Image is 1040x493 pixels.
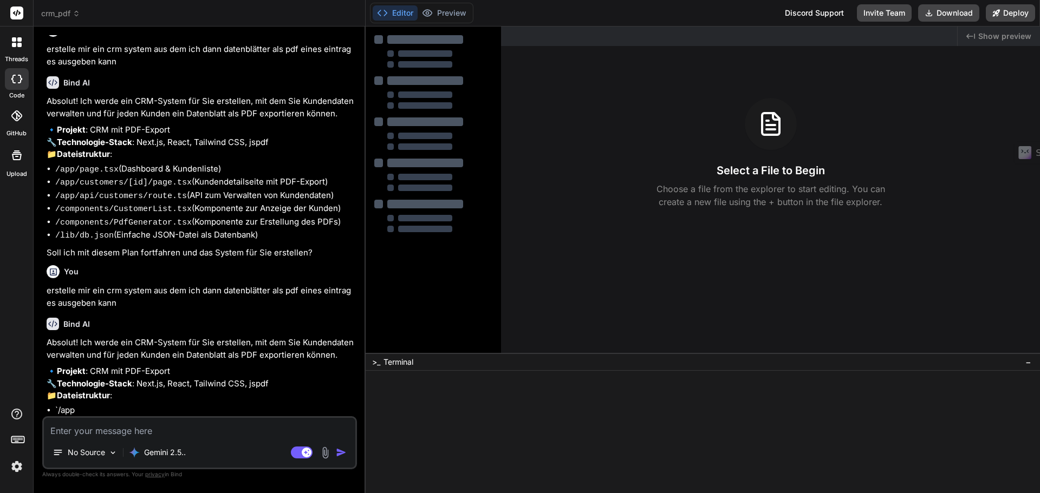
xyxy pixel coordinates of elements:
[319,446,331,459] img: attachment
[6,129,27,138] label: GitHub
[778,4,850,22] div: Discord Support
[47,43,355,68] p: erstelle mir ein crm system aus dem ich dann datenblätter als pdf eines eintrages ausgeben kann
[47,365,355,402] p: 🔹 : CRM mit PDF-Export 🔧 : Next.js, React, Tailwind CSS, jspdf 📁 :
[383,357,413,367] span: Terminal
[42,469,357,479] p: Always double-check its answers. Your in Bind
[55,165,119,174] code: /app/page.tsx
[108,448,118,457] img: Pick Models
[41,8,80,19] span: crm_pdf
[57,378,132,389] strong: Technologie-Stack
[336,447,347,458] img: icon
[47,337,355,361] p: Absolut! Ich werde ein CRM-System für Sie erstellen, mit dem Sie Kundendaten verwalten und für je...
[649,182,892,208] p: Choose a file from the explorer to start editing. You can create a new file using the + button in...
[144,447,186,458] p: Gemini 2.5..
[372,357,380,367] span: >_
[55,189,355,203] li: (API zum Verwalten von Kundendaten)
[55,205,192,214] code: /components/CustomerList.tsx
[57,390,110,400] strong: Dateistruktur
[373,5,418,21] button: Editor
[63,77,90,88] h6: Bind AI
[418,5,471,21] button: Preview
[47,247,355,259] p: Soll ich mit diesem Plan fortfahren und das System für Sie erstellen?
[64,266,79,277] h6: You
[55,404,355,417] li: `/app
[6,169,27,179] label: Upload
[57,137,132,147] strong: Technologie-Stack
[55,192,187,201] code: /app/api/customers/route.ts
[55,163,355,176] li: (Dashboard & Kundenliste)
[145,471,165,477] span: privacy
[978,31,1031,42] span: Show preview
[129,447,140,458] img: Gemini 2.5 Pro
[717,163,825,178] h3: Select a File to Begin
[47,285,355,309] p: erstelle mir ein crm system aus dem ich dann datenblätter als pdf eines eintrages ausgeben kann
[47,124,355,161] p: 🔹 : CRM mit PDF-Export 🔧 : Next.js, React, Tailwind CSS, jspdf 📁 :
[55,231,114,240] code: /lib/db.json
[55,202,355,216] li: (Komponente zur Anzeige der Kunden)
[55,229,355,242] li: (Einfache JSON-Datei als Datenbank)
[9,91,24,100] label: code
[68,447,105,458] p: No Source
[918,4,979,22] button: Download
[1023,353,1033,371] button: −
[1025,357,1031,367] span: −
[55,176,355,189] li: (Kundendetailseite mit PDF-Export)
[57,124,86,135] strong: Projekt
[57,149,110,159] strong: Dateistruktur
[57,366,86,376] strong: Projekt
[857,4,912,22] button: Invite Team
[55,216,355,229] li: (Komponente zur Erstellung des PDFs)
[8,457,26,476] img: settings
[986,4,1035,22] button: Deploy
[47,95,355,120] p: Absolut! Ich werde ein CRM-System für Sie erstellen, mit dem Sie Kundendaten verwalten und für je...
[5,55,28,64] label: threads
[55,178,192,187] code: /app/customers/[id]/page.tsx
[63,319,90,330] h6: Bind AI
[55,218,192,227] code: /components/PdfGenerator.tsx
